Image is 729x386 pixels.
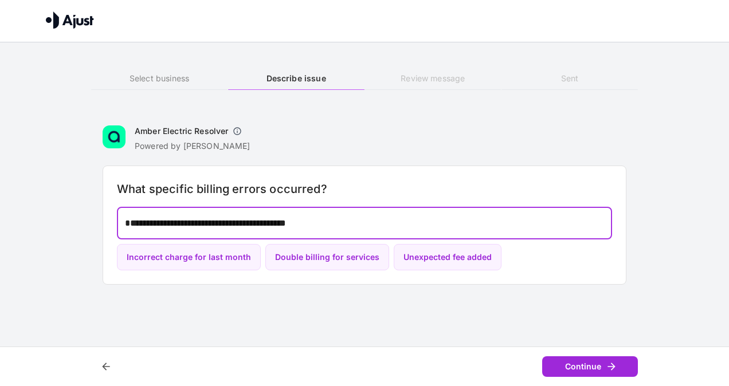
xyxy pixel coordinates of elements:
[542,356,638,377] button: Continue
[228,72,364,85] h6: Describe issue
[117,244,261,271] button: Incorrect charge for last month
[135,140,250,152] p: Powered by [PERSON_NAME]
[265,244,389,271] button: Double billing for services
[91,72,228,85] h6: Select business
[501,72,638,85] h6: Sent
[117,180,612,198] h6: What specific billing errors occurred?
[394,244,501,271] button: Unexpected fee added
[46,11,94,29] img: Ajust
[364,72,501,85] h6: Review message
[135,125,228,137] h6: Amber Electric Resolver
[103,125,126,148] img: Amber Electric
